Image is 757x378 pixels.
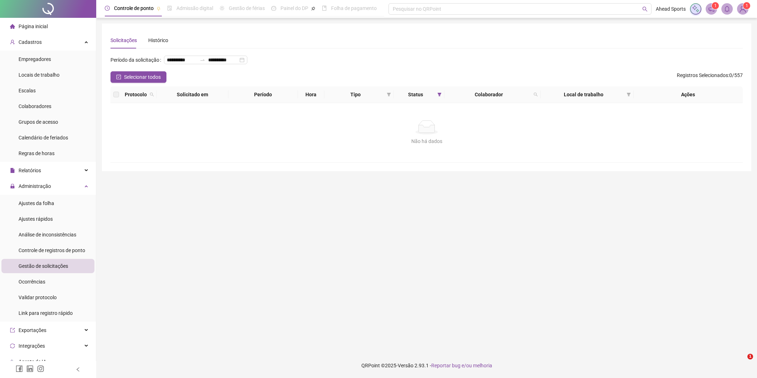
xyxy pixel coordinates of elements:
[148,89,155,100] span: search
[19,310,73,316] span: Link para registro rápido
[19,327,46,333] span: Exportações
[220,6,225,11] span: sun
[26,365,34,372] span: linkedin
[19,359,46,364] span: Agente de IA
[110,36,137,44] div: Solicitações
[656,5,686,13] span: Ahead Sports
[437,92,442,97] span: filter
[298,86,324,103] th: Hora
[105,6,110,11] span: clock-circle
[110,71,166,83] button: Selecionar todos
[627,92,631,97] span: filter
[642,6,648,12] span: search
[228,86,298,103] th: Período
[637,91,740,98] div: Ações
[544,91,624,98] span: Local de trabalho
[387,92,391,97] span: filter
[534,92,538,97] span: search
[743,2,750,9] sup: Atualize o seu contato no menu Meus Dados
[19,56,51,62] span: Empregadores
[114,5,154,11] span: Controle de ponto
[311,6,315,11] span: pushpin
[157,86,228,103] th: Solicitado em
[280,5,308,11] span: Painel do DP
[229,5,265,11] span: Gestão de férias
[124,73,161,81] span: Selecionar todos
[677,71,743,83] span: : 0 / 557
[156,6,161,11] span: pushpin
[19,72,60,78] span: Locais de trabalho
[19,263,68,269] span: Gestão de solicitações
[19,247,85,253] span: Controle de registros de ponto
[447,91,531,98] span: Colaborador
[76,367,81,372] span: left
[10,328,15,333] span: export
[19,232,76,237] span: Análise de inconsistências
[327,91,384,98] span: Tipo
[19,135,68,141] span: Calendário de feriados
[733,354,750,371] iframe: Intercom live chat
[19,39,42,45] span: Cadastros
[714,3,717,8] span: 1
[625,89,632,100] span: filter
[10,168,15,173] span: file
[712,2,719,9] sup: 1
[119,137,734,145] div: Não há dados
[19,24,48,29] span: Página inicial
[331,5,377,11] span: Folha de pagamento
[10,40,15,45] span: user-add
[116,75,121,80] span: check-square
[431,363,492,368] span: Reportar bug e/ou melhoria
[692,5,700,13] img: sparkle-icon.fc2bf0ac1784a2077858766a79e2daf3.svg
[397,91,434,98] span: Status
[19,103,51,109] span: Colaboradores
[19,295,57,300] span: Validar protocolo
[737,4,748,14] img: 1116
[19,200,54,206] span: Ajustes da folha
[19,168,41,173] span: Relatórios
[96,353,757,378] footer: QRPoint © 2025 - 2.93.1 -
[322,6,327,11] span: book
[532,89,539,100] span: search
[746,3,748,8] span: 1
[19,216,53,222] span: Ajustes rápidos
[747,354,753,359] span: 1
[19,88,36,93] span: Escalas
[271,6,276,11] span: dashboard
[37,365,44,372] span: instagram
[167,6,172,11] span: file-done
[16,365,23,372] span: facebook
[150,92,154,97] span: search
[148,36,168,44] div: Histórico
[200,57,205,63] span: to
[125,91,147,98] span: Protocolo
[19,343,45,349] span: Integrações
[385,89,392,100] span: filter
[19,119,58,125] span: Grupos de acesso
[176,5,213,11] span: Admissão digital
[19,183,51,189] span: Administração
[10,24,15,29] span: home
[677,72,728,78] span: Registros Selecionados
[398,363,413,368] span: Versão
[708,6,715,12] span: notification
[19,279,45,285] span: Ocorrências
[110,54,164,66] label: Período da solicitação
[200,57,205,63] span: swap-right
[10,343,15,348] span: sync
[436,89,443,100] span: filter
[10,184,15,189] span: lock
[724,6,730,12] span: bell
[19,150,55,156] span: Regras de horas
